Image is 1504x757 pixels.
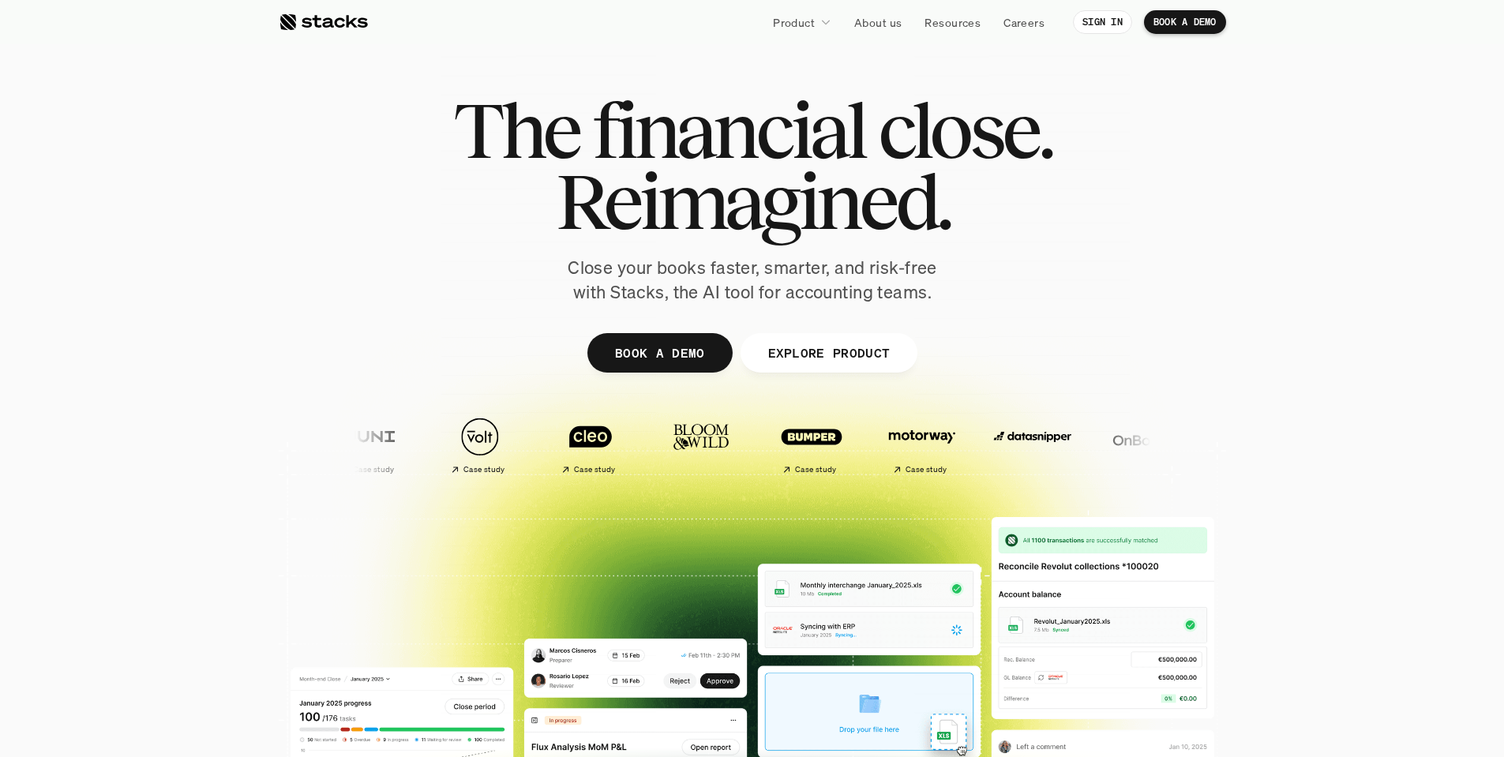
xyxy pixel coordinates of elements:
[773,14,815,31] p: Product
[915,8,990,36] a: Resources
[592,95,865,166] span: financial
[925,14,981,31] p: Resources
[1153,17,1217,28] p: BOOK A DEMO
[463,465,504,474] h2: Case study
[905,465,947,474] h2: Case study
[614,341,704,364] p: BOOK A DEMO
[352,465,394,474] h2: Case study
[1073,10,1132,34] a: SIGN IN
[1082,17,1123,28] p: SIGN IN
[740,333,917,373] a: EXPLORE PRODUCT
[878,95,1052,166] span: close.
[453,95,579,166] span: The
[871,409,973,481] a: Case study
[587,333,732,373] a: BOOK A DEMO
[318,409,421,481] a: Case study
[760,409,863,481] a: Case study
[845,8,911,36] a: About us
[854,14,902,31] p: About us
[573,465,615,474] h2: Case study
[429,409,531,481] a: Case study
[1003,14,1045,31] p: Careers
[1144,10,1226,34] a: BOOK A DEMO
[794,465,836,474] h2: Case study
[767,341,890,364] p: EXPLORE PRODUCT
[555,256,950,305] p: Close your books faster, smarter, and risk-free with Stacks, the AI tool for accounting teams.
[555,166,949,237] span: Reimagined.
[539,409,642,481] a: Case study
[994,8,1054,36] a: Careers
